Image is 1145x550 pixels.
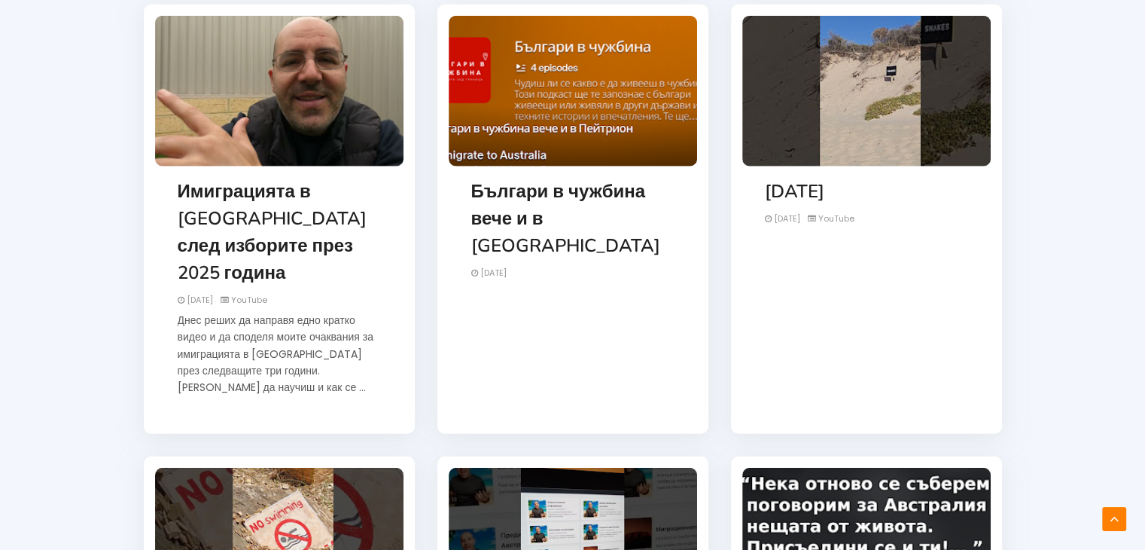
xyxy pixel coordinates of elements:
img: 16 November 2024 [742,16,991,167]
abbr: 23 май [187,294,213,306]
a: Българи в чужбина вече и в [GEOGRAPHIC_DATA] [471,179,660,258]
div: Back to Top [1102,507,1126,531]
span: YouTube [808,212,854,225]
a: Имиграцията в [GEOGRAPHIC_DATA] след изборите през 2025 година [178,179,367,285]
span: YouTube [221,294,267,306]
img: Българи в чужбина вече и в Пейтрион [449,16,697,167]
p: Днес реших да направя едно кратко видео и да споделя моите очаквания за имиграцията в [GEOGRAPHIC... [178,312,381,396]
abbr: 09 май [480,267,507,279]
img: Имиграцията в Австралия след изборите през 2025 година [155,16,403,167]
a: [DATE] [765,179,824,203]
abbr: 16 ноември [774,212,800,225]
